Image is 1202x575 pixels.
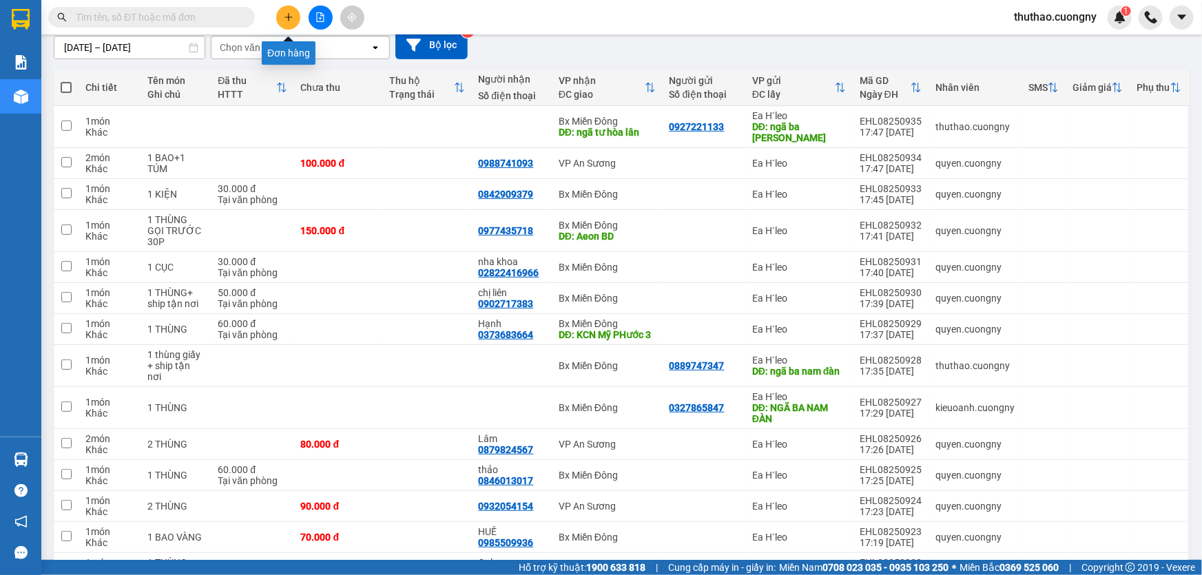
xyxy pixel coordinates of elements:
[390,75,454,86] div: Thu hộ
[752,75,835,86] div: VP gửi
[14,90,28,104] img: warehouse-icon
[14,55,28,70] img: solution-icon
[559,89,645,100] div: ĐC giao
[85,152,134,163] div: 2 món
[752,189,846,200] div: Ea H`leo
[218,475,287,486] div: Tại văn phòng
[745,70,853,106] th: Toggle SortBy
[559,127,656,138] div: DĐ: ngã tư hòa lân
[85,183,134,194] div: 1 món
[479,158,534,169] div: 0988741093
[218,256,287,267] div: 30.000 đ
[147,262,205,273] div: 1 CỤC
[860,397,922,408] div: EHL08250927
[935,501,1015,512] div: quyen.cuongny
[479,318,545,329] div: Hạnh
[76,10,238,25] input: Tìm tên, số ĐT hoặc mã đơn
[860,152,922,163] div: EHL08250934
[935,158,1015,169] div: quyen.cuongny
[552,70,663,106] th: Toggle SortBy
[147,75,205,86] div: Tên món
[752,402,846,424] div: DĐ: NGÃ BA NAM ĐÀN
[752,89,835,100] div: ĐC lấy
[752,324,846,335] div: Ea H`leo
[1126,563,1135,572] span: copyright
[935,82,1015,93] div: Nhân viên
[14,452,28,467] img: warehouse-icon
[218,183,287,194] div: 30.000 đ
[85,298,134,309] div: Khác
[1176,11,1188,23] span: caret-down
[85,355,134,366] div: 1 món
[935,293,1015,304] div: quyen.cuongny
[301,82,376,93] div: Chưa thu
[301,439,376,450] div: 80.000 đ
[1066,70,1130,106] th: Toggle SortBy
[85,329,134,340] div: Khác
[559,532,656,543] div: Bx Miền Đông
[935,262,1015,273] div: quyen.cuongny
[559,360,656,371] div: Bx Miền Đông
[390,89,454,100] div: Trạng thái
[301,532,376,543] div: 70.000 đ
[935,121,1015,132] div: thuthao.cuongny
[147,501,205,512] div: 2 THÙNG
[559,220,656,231] div: Bx Miền Đông
[479,329,534,340] div: 0373683664
[479,537,534,548] div: 0985509936
[860,318,922,329] div: EHL08250929
[668,560,776,575] span: Cung cấp máy in - giấy in:
[752,391,846,402] div: Ea H`leo
[395,31,468,59] button: Bộ lọc
[935,402,1015,413] div: kieuoanh.cuongny
[559,158,656,169] div: VP An Sương
[559,75,645,86] div: VP nhận
[656,560,658,575] span: |
[479,526,545,537] div: HUẾ
[670,121,725,132] div: 0927221133
[85,433,134,444] div: 2 món
[752,439,846,450] div: Ea H`leo
[85,526,134,537] div: 1 món
[284,12,293,22] span: plus
[860,355,922,366] div: EHL08250928
[218,464,287,475] div: 60.000 đ
[935,360,1015,371] div: thuthao.cuongny
[147,402,205,413] div: 1 THÙNG
[670,89,738,100] div: Số điện thoại
[860,444,922,455] div: 17:26 [DATE]
[1170,6,1194,30] button: caret-down
[12,9,30,30] img: logo-vxr
[752,532,846,543] div: Ea H`leo
[860,127,922,138] div: 17:47 [DATE]
[1121,6,1131,16] sup: 1
[479,287,545,298] div: chị liên
[479,444,534,455] div: 0879824567
[218,318,287,329] div: 60.000 đ
[1022,70,1066,106] th: Toggle SortBy
[85,163,134,174] div: Khác
[519,560,645,575] span: Hỗ trợ kỹ thuật:
[218,75,276,86] div: Đã thu
[340,6,364,30] button: aim
[85,82,134,93] div: Chi tiết
[147,532,205,543] div: 1 BAO VÀNG
[479,475,534,486] div: 0846013017
[301,158,376,169] div: 100.000 đ
[479,74,545,85] div: Người nhận
[860,329,922,340] div: 17:37 [DATE]
[860,89,911,100] div: Ngày ĐH
[479,225,534,236] div: 0977435718
[1130,70,1188,106] th: Toggle SortBy
[860,366,922,377] div: 17:35 [DATE]
[860,220,922,231] div: EHL08250932
[860,116,922,127] div: EHL08250935
[752,355,846,366] div: Ea H`leo
[935,189,1015,200] div: quyen.cuongny
[85,475,134,486] div: Khác
[752,366,846,377] div: DĐ: ngã ba nam đàn
[301,501,376,512] div: 90.000 đ
[559,470,656,481] div: Bx Miền Đông
[752,121,846,143] div: DĐ: ngã ba chu đăng
[301,225,376,236] div: 150.000 đ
